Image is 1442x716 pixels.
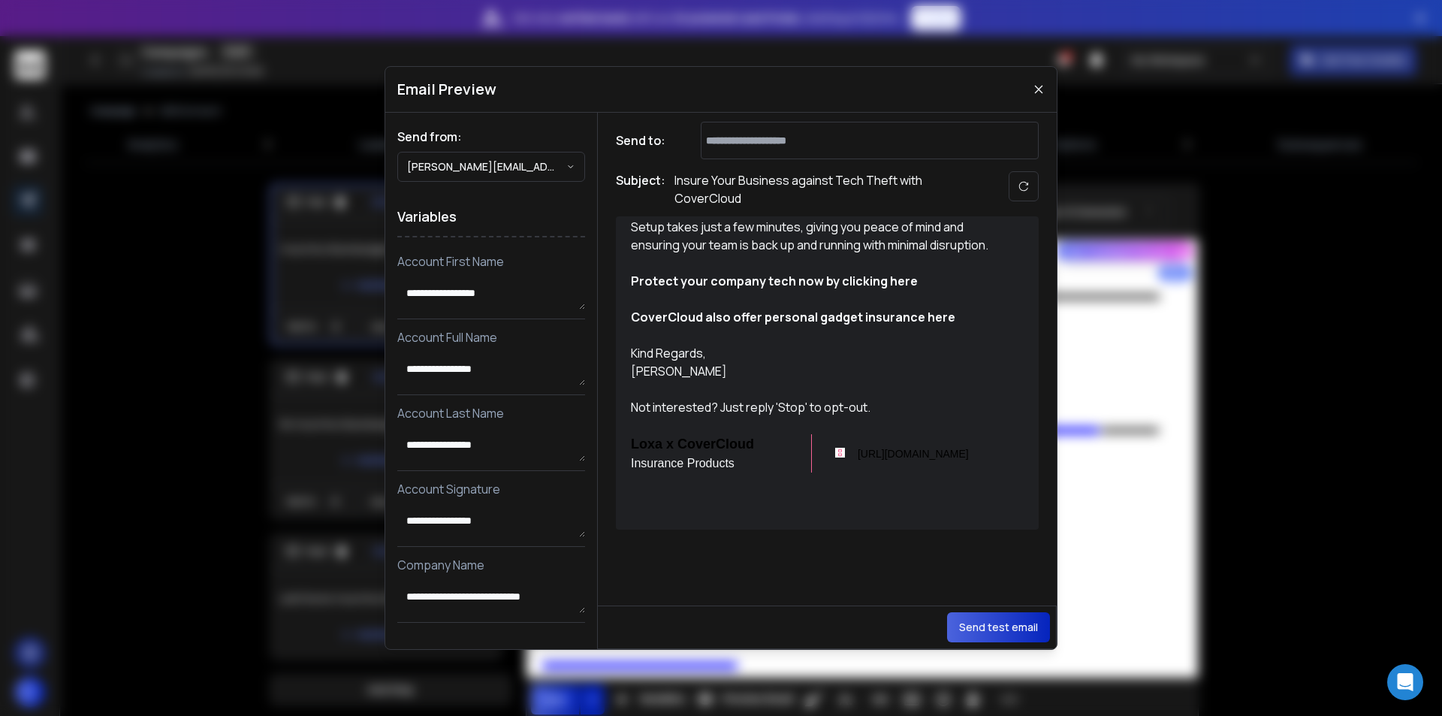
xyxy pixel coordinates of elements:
[397,632,585,650] p: Email
[858,448,969,460] a: [URL][DOMAIN_NAME]
[397,128,585,146] h1: Send from:
[631,273,918,289] a: Protect your company tech now by clicking here
[631,437,674,452] span: Loxa x
[677,437,754,452] span: CoverCloud
[631,344,1006,362] div: Kind Regards,
[397,556,585,574] p: Company Name
[397,480,585,498] p: Account Signature
[631,362,1006,380] div: [PERSON_NAME]
[631,398,1006,416] div: Not interested? Just reply 'Stop' to opt-out.
[397,328,585,346] p: Account Full Name
[397,79,496,100] h1: Email Preview
[835,448,845,458] img: website
[1387,664,1423,700] div: Open Intercom Messenger
[397,252,585,270] p: Account First Name
[631,309,955,325] a: CoverCloud also offer personal gadget insurance here
[397,197,585,237] h1: Variables
[947,612,1050,642] button: Send test email
[631,457,735,470] span: Insurance Products
[616,131,676,150] h1: Send to:
[674,171,975,207] p: Insure Your Business against Tech Theft with CoverCloud
[616,171,665,207] h1: Subject:
[397,404,585,422] p: Account Last Name
[407,159,566,174] p: [PERSON_NAME][EMAIL_ADDRESS][DOMAIN_NAME]
[631,218,1006,254] div: Setup takes just a few minutes, giving you peace of mind and ensuring your team is back up and ru...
